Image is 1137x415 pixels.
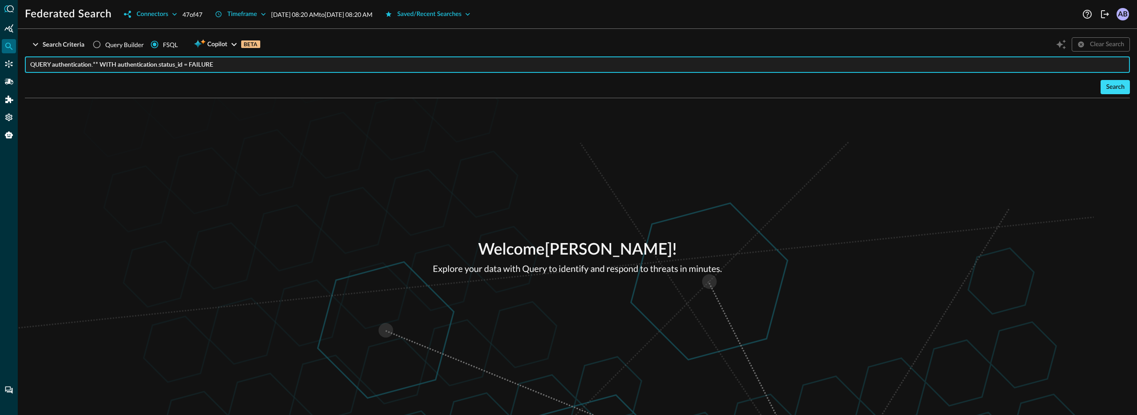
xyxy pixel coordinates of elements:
[2,75,16,89] div: Pipelines
[188,37,265,52] button: CopilotBETA
[1098,7,1112,21] button: Logout
[380,7,476,21] button: Saved/Recent Searches
[1106,82,1125,93] div: Search
[2,92,16,107] div: Addons
[227,9,257,20] div: Timeframe
[207,39,227,50] span: Copilot
[2,128,16,142] div: Query Agent
[1080,7,1094,21] button: Help
[2,39,16,53] div: Federated Search
[43,39,84,50] div: Search Criteria
[1101,80,1130,94] button: Search
[119,7,182,21] button: Connectors
[25,37,90,52] button: Search Criteria
[2,21,16,36] div: Summary Insights
[105,40,144,49] span: Query Builder
[1117,8,1129,20] div: AB
[30,56,1130,73] input: FSQL
[433,262,722,275] p: Explore your data with Query to identify and respond to threats in minutes.
[2,57,16,71] div: Connectors
[136,9,168,20] div: Connectors
[398,9,462,20] div: Saved/Recent Searches
[433,238,722,262] p: Welcome [PERSON_NAME] !
[2,110,16,124] div: Settings
[210,7,271,21] button: Timeframe
[2,383,16,397] div: Chat
[241,40,260,48] p: BETA
[163,40,178,49] div: FSQL
[271,10,373,19] p: [DATE] 08:20 AM to [DATE] 08:20 AM
[25,7,111,21] h1: Federated Search
[183,10,203,19] p: 47 of 47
